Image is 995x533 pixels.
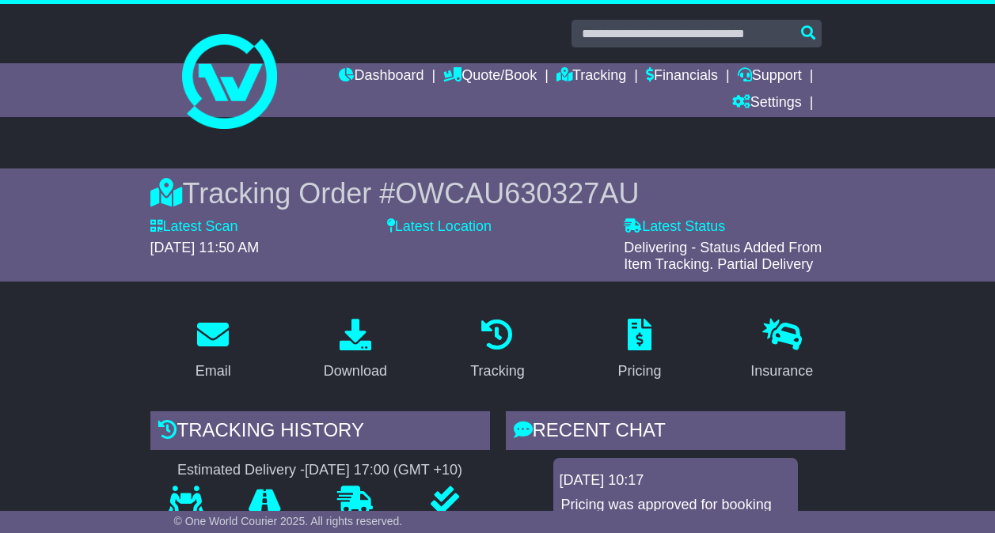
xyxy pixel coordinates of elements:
[646,63,718,90] a: Financials
[561,497,790,531] p: Pricing was approved for booking OWCAU630327AU.
[740,313,823,387] a: Insurance
[732,90,802,117] a: Settings
[624,240,822,273] span: Delivering - Status Added From Item Tracking. Partial Delivery
[150,462,490,479] div: Estimated Delivery -
[150,240,260,255] span: [DATE] 11:50 AM
[185,313,241,387] a: Email
[750,361,813,382] div: Insurance
[150,218,238,236] label: Latest Scan
[196,361,231,382] div: Email
[339,63,423,90] a: Dashboard
[443,63,537,90] a: Quote/Book
[556,63,626,90] a: Tracking
[313,313,397,387] a: Download
[460,313,534,387] a: Tracking
[624,218,725,236] label: Latest Status
[618,361,662,382] div: Pricing
[324,361,387,382] div: Download
[150,411,490,454] div: Tracking history
[305,462,462,479] div: [DATE] 17:00 (GMT +10)
[387,218,492,236] label: Latest Location
[395,177,639,210] span: OWCAU630327AU
[560,472,792,490] div: [DATE] 10:17
[608,313,672,387] a: Pricing
[174,515,403,527] span: © One World Courier 2025. All rights reserved.
[150,176,845,210] div: Tracking Order #
[506,411,845,454] div: RECENT CHAT
[738,63,802,90] a: Support
[470,361,524,382] div: Tracking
